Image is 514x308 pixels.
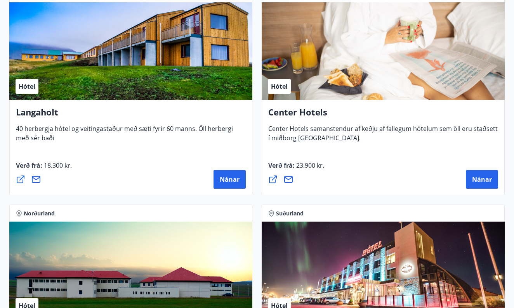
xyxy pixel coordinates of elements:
[16,106,246,124] h4: Langaholt
[268,106,498,124] h4: Center Hotels
[466,170,498,189] button: Nánar
[276,210,304,217] span: Suðurland
[24,210,55,217] span: Norðurland
[16,124,233,148] span: 40 herbergja hótel og veitingastaður með sæti fyrir 60 manns. Öll herbergi með sér baði
[214,170,246,189] button: Nánar
[472,175,492,184] span: Nánar
[19,82,35,91] span: Hótel
[271,82,288,91] span: Hótel
[268,124,498,148] span: Center Hotels samanstendur af keðju af fallegum hótelum sem öll eru staðsett í miðborg [GEOGRAPHI...
[42,161,72,170] span: 18.300 kr.
[16,161,72,176] span: Verð frá :
[220,175,240,184] span: Nánar
[268,161,324,176] span: Verð frá :
[295,161,324,170] span: 23.900 kr.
